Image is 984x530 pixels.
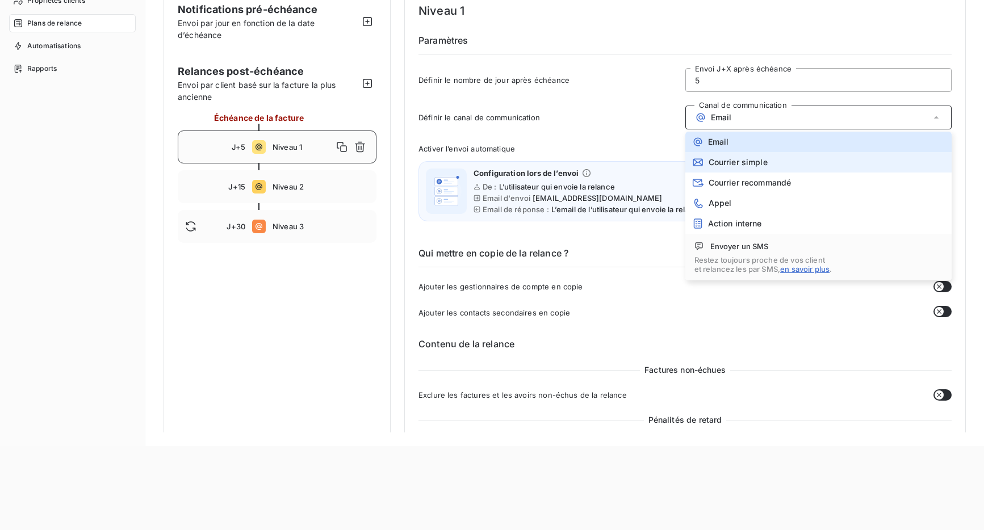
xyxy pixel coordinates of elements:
span: Définir le nombre de jour après échéance [418,75,685,85]
a: en savoir plus [780,264,830,274]
iframe: Intercom live chat [945,491,973,519]
span: Définir le canal de communication [418,113,685,122]
span: Restez toujours proche de vos client et relancez les par SMS, . [694,255,943,274]
h4: Niveau 1 [418,2,952,20]
span: Email d'envoi [483,194,530,203]
h6: Contenu de la relance [418,337,952,351]
span: Niveau 1 [273,142,333,152]
span: De : [483,182,497,191]
a: Rapports [9,60,136,78]
span: Factures non-échues [640,364,730,376]
span: J+5 [232,142,245,152]
span: Envoi par jour en fonction de la date d’échéance [178,18,315,40]
span: Pénalités de retard [644,414,727,426]
span: L’email de l’utilisateur qui envoie la relance [551,205,703,214]
span: Email de réponse : [483,205,549,214]
span: Relances post-échéance [178,64,358,79]
span: Envoi par client basé sur la facture la plus ancienne [178,79,358,103]
span: J+30 [227,222,245,231]
span: L’utilisateur qui envoie la relance [499,182,615,191]
a: Automatisations [9,37,136,55]
span: J+15 [228,182,245,191]
span: [EMAIL_ADDRESS][DOMAIN_NAME] [533,194,662,203]
span: Email [708,137,729,146]
span: Courrier simple [709,158,768,167]
h6: Qui mettre en copie de la relance ? [418,246,952,267]
span: Configuration lors de l’envoi [474,169,579,178]
span: Niveau 2 [273,182,369,191]
span: Plans de relance [27,18,82,28]
span: Niveau 3 [273,222,369,231]
span: Appel [709,199,732,208]
span: Activer l’envoi automatique [418,144,515,153]
img: illustration helper email [428,173,464,209]
span: Email [711,113,732,122]
a: Plans de relance [9,14,136,32]
h6: Paramètres [418,33,952,54]
span: Notifications pré-échéance [178,3,317,15]
span: Courrier recommandé [709,178,792,187]
span: Exclure les factures et les avoirs non-échus de la relance [418,390,627,399]
span: Automatisations [27,41,81,51]
span: Ajouter les gestionnaires de compte en copie [418,282,583,291]
span: Action interne [708,219,762,228]
span: Ajouter les contacts secondaires en copie [418,308,570,317]
span: Rapports [27,64,57,74]
span: Échéance de la facture [214,112,304,124]
span: Envoyer un SMS [710,242,769,251]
